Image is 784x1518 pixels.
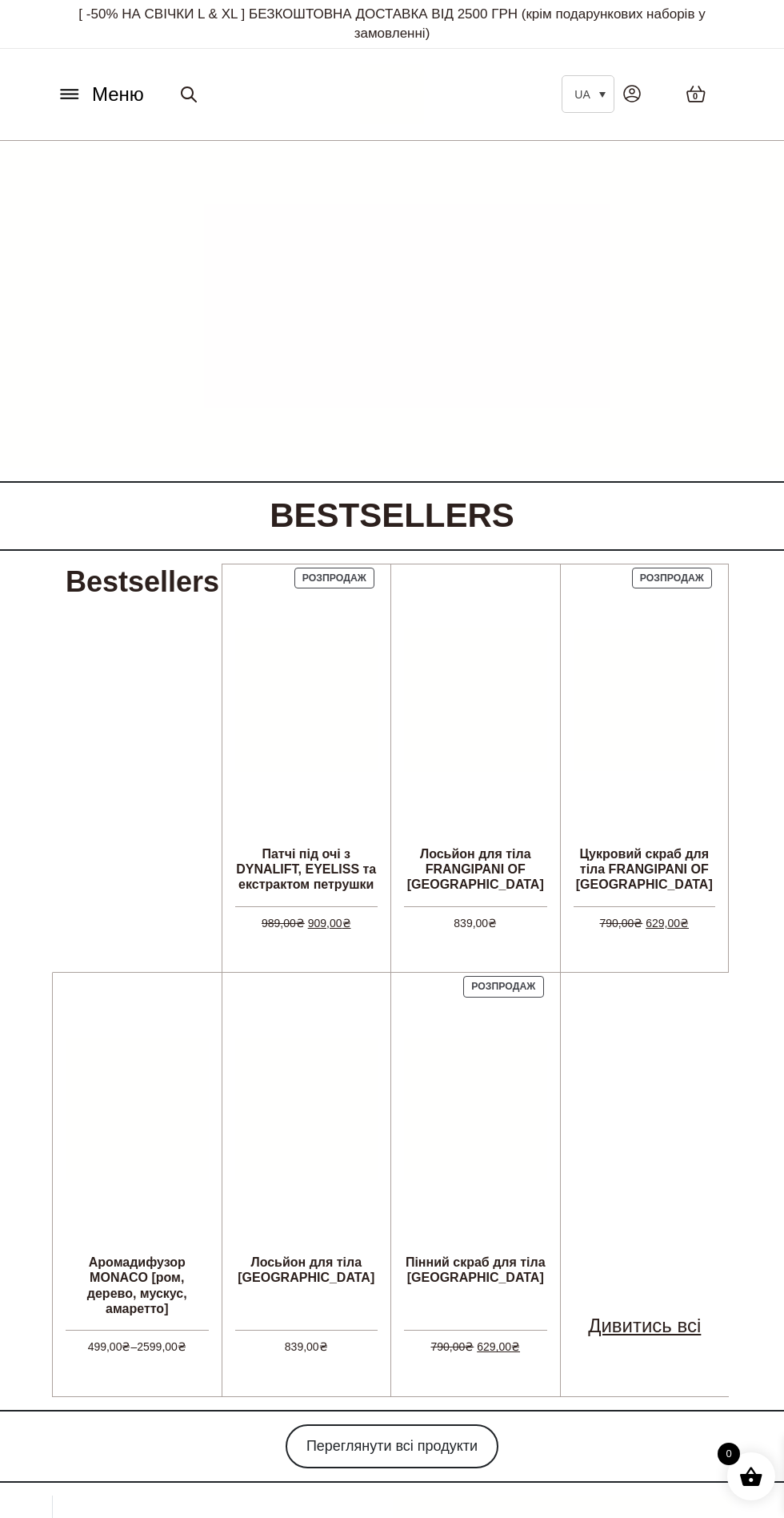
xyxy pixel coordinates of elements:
div: Лосьйон для тіла FRANGIPANI OF [GEOGRAPHIC_DATA] [404,846,547,893]
span: 790,00 [430,1340,474,1353]
span: Меню [92,80,144,109]
span: ₴ [319,1340,328,1353]
button: Меню [52,79,149,110]
div: Пінний скраб для тіла [GEOGRAPHIC_DATA] [404,1255,547,1287]
span: ₴ [296,917,305,930]
span: 2599,00 [137,1340,186,1353]
span: 629,00 [646,917,689,930]
img: Цукровий скраб для тіла FRANGIPANI OF BALI [574,629,716,772]
span: ₴ [178,1340,186,1353]
img: Аромадифузор MONACO [ром, дерево, мускус, амаретто] [66,1038,209,1181]
span: ₴ [342,917,351,930]
span: 839,00 [454,917,497,930]
a: Переглянути всі продукти [286,1424,498,1468]
span: ₴ [511,1340,520,1353]
img: Лосьйон для тіла FRANGIPANI OF BALI [404,628,547,772]
div: Патчі під очі з DYNALIFT, EYELISS та екстрактом петрушки [235,846,378,893]
a: 0 [670,69,722,119]
span: Розпродаж [471,981,535,992]
a: Пінний скраб для тіла MONACO Пінний скраб для тіла [GEOGRAPHIC_DATA] [404,973,547,1330]
span: 839,00 [285,1340,328,1353]
span: 499,00 [88,1340,131,1353]
span: ₴ [634,917,642,930]
span: 909,00 [308,917,351,930]
img: Патчі під очі з DYNALIFT, EYELISS та екстрактом петрушки [235,628,378,772]
a: Лосьйон для тіла MONACO Лосьйон для тіла [GEOGRAPHIC_DATA] [235,973,378,1330]
div: Аромадифузор MONACO [ром, дерево, мускус, амаретто] [66,1255,209,1316]
a: Аромадифузор MONACO [ром, дерево, мускус, амаретто] Аромадифузор MONACO [ром, дерево, мускус, ама... [66,973,209,1330]
span: 0 [718,1443,740,1465]
img: BY SADOVSKIY [360,64,424,124]
span: 629,00 [477,1340,520,1353]
a: Дивитись всі [588,1311,701,1340]
div: – [66,1330,209,1370]
img: Лосьйон для тіла MONACO [235,1038,378,1181]
a: Патчі під очі з DYNALIFT, EYELISS та екстрактом петрушки Патчі під очі з DYNALIFT, EYELISS та екс... [235,564,378,906]
span: UA [574,88,590,101]
div: Цукровий скраб для тіла FRANGIPANI OF [GEOGRAPHIC_DATA] [574,846,716,893]
span: 989,00 [262,917,305,930]
h3: Bestsellers [66,564,219,601]
span: Розпродаж [302,572,366,584]
img: Пінний скраб для тіла MONACO [404,1038,547,1181]
div: Лосьйон для тіла [GEOGRAPHIC_DATA] [235,1255,378,1287]
span: ₴ [488,917,497,930]
a: Лосьйон для тіла FRANGIPANI OF BALI Лосьйон для тіла FRANGIPANI OF [GEOGRAPHIC_DATA] [404,564,547,906]
a: Цукровий скраб для тіла FRANGIPANI OF BALI Цукровий скраб для тіла FRANGIPANI OF [GEOGRAPHIC_DATA] [574,564,716,906]
span: 790,00 [599,917,642,930]
a: UA [562,75,614,113]
span: Розпродаж [640,572,704,584]
span: ₴ [465,1340,474,1353]
span: ₴ [680,917,689,930]
span: 0 [693,90,698,103]
span: ₴ [122,1340,130,1353]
